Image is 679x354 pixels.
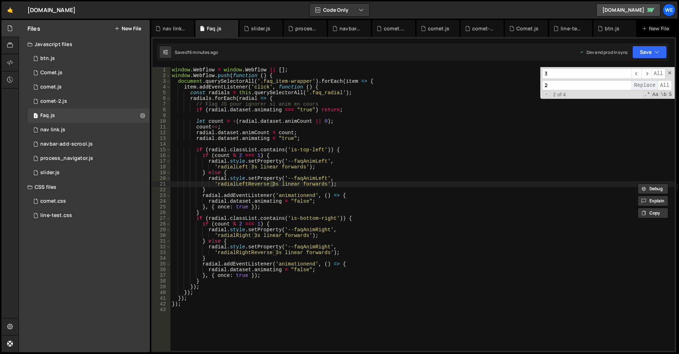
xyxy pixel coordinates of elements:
span: Search In Selection [668,91,673,98]
span: Replace [632,80,658,91]
button: Code Only [310,4,369,16]
input: Replace with [542,80,632,91]
div: 17 [153,158,170,164]
div: 26 [153,210,170,216]
div: 17167/47403.css [27,208,150,223]
div: line-test.css [40,212,72,219]
span: RegExp Search [643,91,651,98]
div: btn.js [40,55,55,62]
div: process_navigator.js [40,155,93,162]
div: 17167/47401.js [27,51,150,66]
div: 17167/47522.js [27,166,150,180]
div: 11 [153,124,170,130]
div: Comet.js [516,25,538,32]
div: 16 [153,153,170,158]
div: nav link.js [40,127,65,133]
div: Faq.js [40,112,55,119]
div: 13 [153,136,170,141]
div: 21 [153,181,170,187]
div: comet-2.js [472,25,495,32]
div: 12 [153,130,170,136]
span: Whole Word Search [660,91,667,98]
button: New File [114,26,141,31]
div: 1 [153,67,170,73]
div: 29 [153,227,170,233]
div: comet.js [428,25,449,32]
div: 31 [153,238,170,244]
div: slider.js [40,170,60,176]
div: 4 [153,84,170,90]
div: 23 [153,193,170,198]
div: 17167/47443.js [27,137,150,151]
div: 39 [153,284,170,290]
div: Comet.js [40,70,62,76]
div: btn.js [605,25,619,32]
div: 32 [153,244,170,250]
div: CSS files [19,180,150,194]
div: [DOMAIN_NAME] [27,6,76,14]
div: 17167/47408.css [27,194,150,208]
div: 28 [153,221,170,227]
div: 41 [153,295,170,301]
div: process_navigator.js [295,25,318,32]
div: 20 [153,176,170,181]
div: New File [642,25,672,32]
span: CaseSensitive Search [652,91,659,98]
button: Copy [638,208,668,218]
button: Debug [638,183,668,194]
div: comet.css [40,198,66,204]
a: We [663,4,675,16]
span: All [658,80,672,91]
div: 34 [153,256,170,261]
div: Saved [175,49,218,55]
div: 30 [153,233,170,238]
a: [DOMAIN_NAME] [596,4,660,16]
div: line-test.css [561,25,583,32]
div: 15 [153,147,170,153]
div: navbar-add-scrool.js [40,141,93,147]
div: 37 [153,273,170,278]
button: Explain [638,196,668,206]
div: 42 [153,301,170,307]
div: comet.css [384,25,407,32]
div: 35 [153,261,170,267]
span: ​ [642,69,652,79]
div: slider.js [251,25,270,32]
div: 19 [153,170,170,176]
div: 38 [153,278,170,284]
div: 9 [153,113,170,118]
div: 24 [153,198,170,204]
span: Alt-Enter [651,69,665,79]
div: 8 [153,107,170,113]
span: Toggle Replace mode [543,91,550,97]
div: 16 minutes ago [188,49,218,55]
a: 🤙 [1,1,19,19]
div: comet.js [40,84,62,90]
div: 14 [153,141,170,147]
div: 3 [153,79,170,84]
div: 5 [153,90,170,96]
div: Faq.js [27,108,150,123]
span: 1 [34,113,38,119]
div: Faq.js [207,25,221,32]
div: 33 [153,250,170,256]
span: 2 of 4 [550,92,569,97]
div: 25 [153,204,170,210]
div: 22 [153,187,170,193]
button: Save [632,46,667,59]
span: ​ [632,69,642,79]
div: 7 [153,101,170,107]
div: 17167/47405.js [27,94,150,108]
div: 17167/47466.js [27,151,150,166]
div: 27 [153,216,170,221]
div: 36 [153,267,170,273]
div: 18 [153,164,170,170]
h2: Files [27,25,40,32]
div: 17167/47404.js [27,66,150,80]
div: comet-2.js [40,98,67,105]
input: Search for [542,69,632,79]
div: nav link.js [163,25,185,32]
div: 10 [153,118,170,124]
div: 17167/47407.js [27,80,150,94]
